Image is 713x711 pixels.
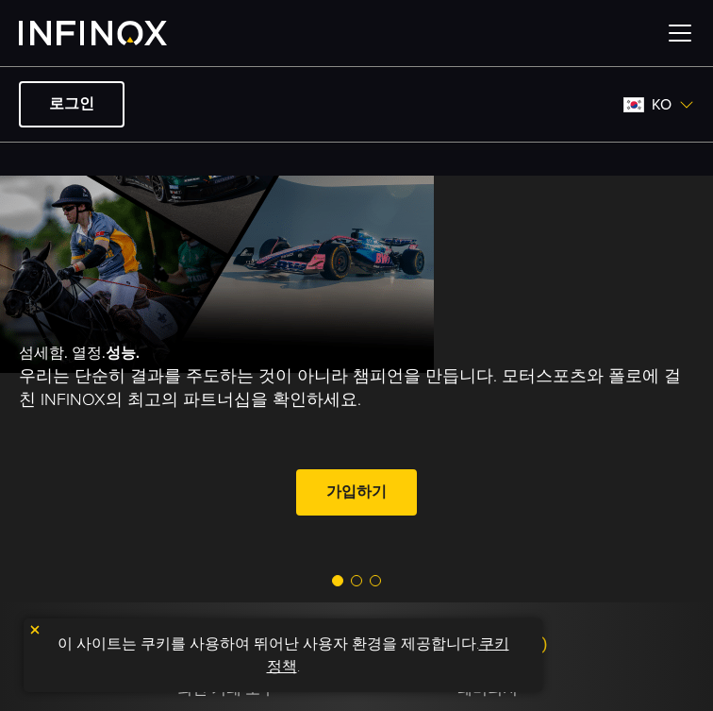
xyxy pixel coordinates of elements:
[28,623,41,636] img: yellow close icon
[370,575,381,586] span: Go to slide 3
[19,364,694,412] p: 우리는 단순히 결과를 주도하는 것이 아니라 챔피언을 만듭니다. 모터스포츠와 폴로에 걸친 INFINOX의 최고의 파트너십을 확인하세요.
[19,342,694,522] div: 섬세함. 열정.
[106,344,140,363] strong: 성능.
[332,575,343,586] span: Go to slide 1
[19,81,124,127] a: 로그인
[33,628,533,683] p: 이 사이트는 쿠키를 사용하여 뛰어난 사용자 환경을 제공합니다. .
[296,469,417,516] a: 가입하기
[644,93,679,116] span: ko
[351,575,362,586] span: Go to slide 2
